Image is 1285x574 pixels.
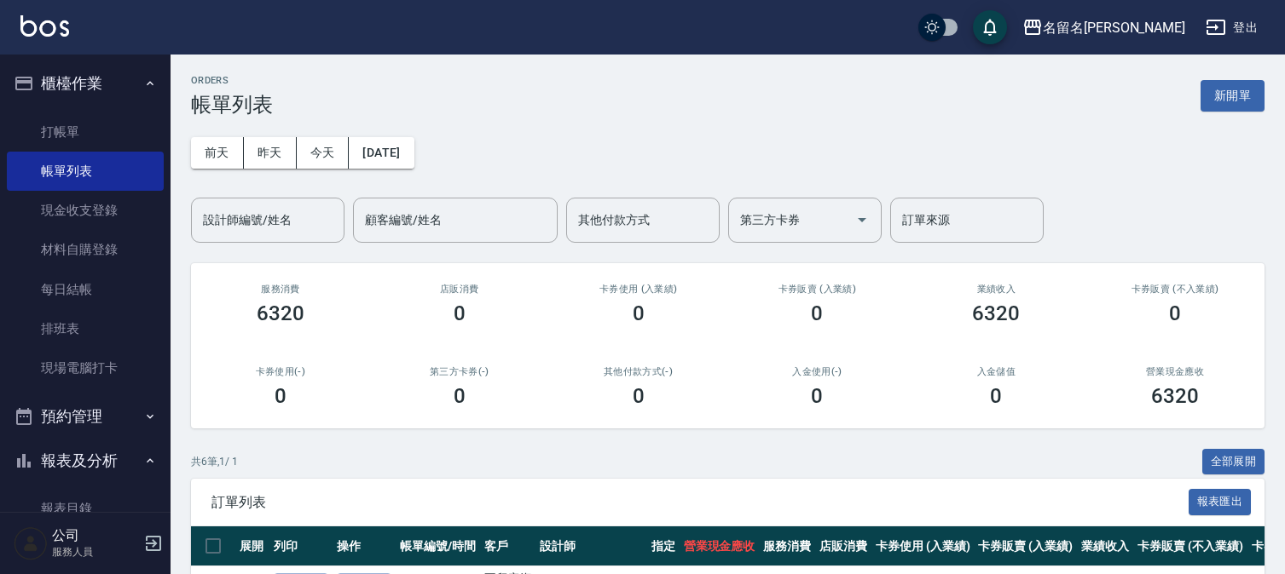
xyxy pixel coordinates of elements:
[7,394,164,439] button: 預約管理
[269,526,333,566] th: 列印
[1201,87,1265,103] a: 新開單
[7,152,164,191] a: 帳單列表
[811,384,823,408] h3: 0
[191,75,273,86] h2: ORDERS
[1199,12,1265,43] button: 登出
[349,137,414,169] button: [DATE]
[633,301,645,325] h3: 0
[211,494,1189,511] span: 訂單列表
[7,439,164,483] button: 報表及分析
[7,191,164,230] a: 現金收支登錄
[1016,10,1192,45] button: 名留名[PERSON_NAME]
[535,526,646,566] th: 設計師
[7,230,164,269] a: 材料自購登錄
[454,384,466,408] h3: 0
[333,526,396,566] th: 操作
[211,366,350,377] h2: 卡券使用(-)
[1201,80,1265,112] button: 新開單
[454,301,466,325] h3: 0
[815,526,871,566] th: 店販消費
[1043,17,1185,38] div: 名留名[PERSON_NAME]
[633,384,645,408] h3: 0
[1189,493,1252,509] a: 報表匯出
[811,301,823,325] h3: 0
[191,93,273,117] h3: 帳單列表
[972,301,1020,325] h3: 6320
[927,366,1065,377] h2: 入金儲值
[7,309,164,348] a: 排班表
[974,526,1077,566] th: 卡券販賣 (入業績)
[871,526,975,566] th: 卡券使用 (入業績)
[759,526,815,566] th: 服務消費
[480,526,536,566] th: 客戶
[1189,489,1252,515] button: 報表匯出
[1106,366,1244,377] h2: 營業現金應收
[570,284,708,295] h2: 卡券使用 (入業績)
[1077,526,1133,566] th: 業績收入
[748,366,886,377] h2: 入金使用(-)
[1106,284,1244,295] h2: 卡券販賣 (不入業績)
[647,526,680,566] th: 指定
[7,61,164,106] button: 櫃檯作業
[20,15,69,37] img: Logo
[990,384,1002,408] h3: 0
[235,526,269,566] th: 展開
[191,454,238,469] p: 共 6 筆, 1 / 1
[14,526,48,560] img: Person
[7,348,164,387] a: 現場電腦打卡
[7,270,164,309] a: 每日結帳
[680,526,760,566] th: 營業現金應收
[570,366,708,377] h2: 其他付款方式(-)
[7,112,164,152] a: 打帳單
[52,527,139,544] h5: 公司
[7,489,164,528] a: 報表目錄
[1133,526,1247,566] th: 卡券販賣 (不入業績)
[1169,301,1181,325] h3: 0
[391,366,529,377] h2: 第三方卡券(-)
[297,137,350,169] button: 今天
[244,137,297,169] button: 昨天
[973,10,1007,44] button: save
[1151,384,1199,408] h3: 6320
[1202,449,1265,475] button: 全部展開
[191,137,244,169] button: 前天
[748,284,886,295] h2: 卡券販賣 (入業績)
[927,284,1065,295] h2: 業績收入
[396,526,480,566] th: 帳單編號/時間
[211,284,350,295] h3: 服務消費
[391,284,529,295] h2: 店販消費
[257,301,304,325] h3: 6320
[275,384,287,408] h3: 0
[848,206,876,233] button: Open
[52,544,139,560] p: 服務人員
